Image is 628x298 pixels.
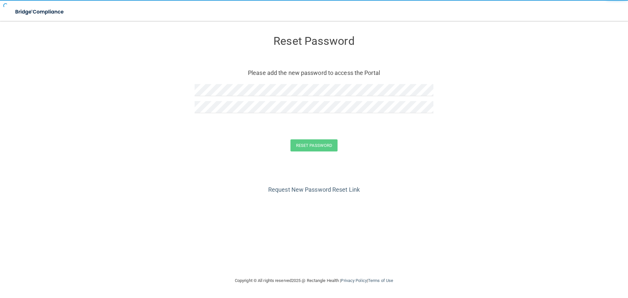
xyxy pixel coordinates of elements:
[341,278,367,283] a: Privacy Policy
[368,278,393,283] a: Terms of Use
[268,186,360,193] a: Request New Password Reset Link
[195,35,433,47] h3: Reset Password
[195,270,433,291] div: Copyright © All rights reserved 2025 @ Rectangle Health | |
[10,5,70,19] img: bridge_compliance_login_screen.278c3ca4.svg
[290,139,338,151] button: Reset Password
[200,67,428,78] p: Please add the new password to access the Portal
